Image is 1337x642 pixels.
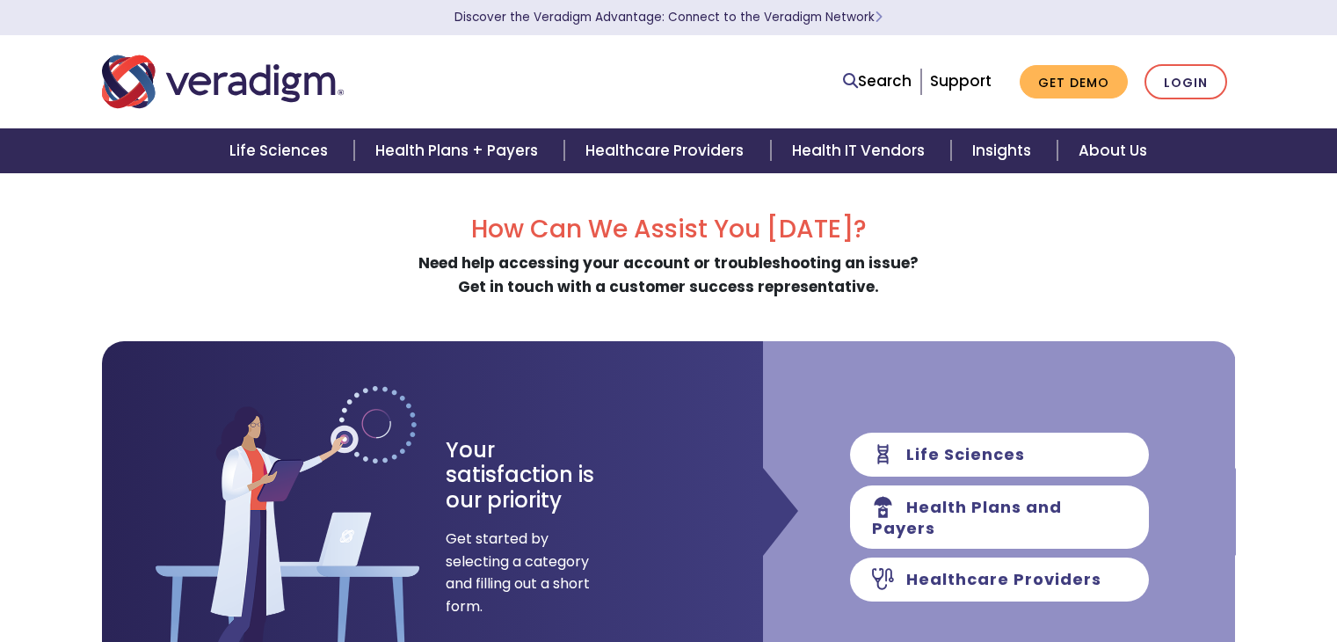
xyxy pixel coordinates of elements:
a: Life Sciences [208,128,354,173]
h2: How Can We Assist You [DATE]? [102,215,1236,244]
strong: Need help accessing your account or troubleshooting an issue? Get in touch with a customer succes... [418,252,919,297]
a: Support [930,70,992,91]
a: Login [1144,64,1227,100]
a: Insights [951,128,1057,173]
a: Health IT Vendors [771,128,951,173]
h3: Your satisfaction is our priority [446,438,626,514]
a: Health Plans + Payers [354,128,564,173]
a: Get Demo [1020,65,1128,99]
img: Veradigm logo [102,53,344,111]
a: Search [843,69,912,93]
a: Healthcare Providers [564,128,770,173]
span: Learn More [875,9,883,26]
a: About Us [1057,128,1168,173]
span: Get started by selecting a category and filling out a short form. [446,528,591,617]
a: Discover the Veradigm Advantage: Connect to the Veradigm NetworkLearn More [454,9,883,26]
